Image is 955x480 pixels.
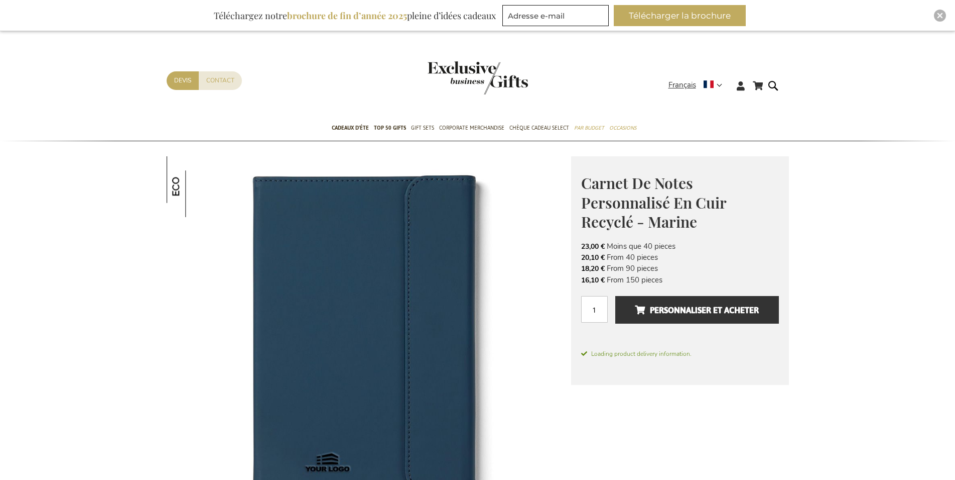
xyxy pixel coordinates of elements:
span: Personnaliser et acheter [635,302,759,318]
span: 16,10 € [581,275,605,285]
span: Par budget [574,123,604,133]
button: Télécharger la brochure [614,5,746,26]
div: Français [668,79,729,91]
span: Corporate Merchandise [439,123,504,133]
a: store logo [428,61,478,94]
span: 20,10 € [581,253,605,262]
img: Close [937,13,943,19]
span: TOP 50 Gifts [374,123,406,133]
li: Moins que 40 pieces [581,241,779,252]
span: Français [668,79,696,91]
form: marketing offers and promotions [502,5,612,29]
span: Gift Sets [411,123,434,133]
span: 18,20 € [581,264,605,273]
li: From 150 pieces [581,274,779,285]
button: Personnaliser et acheter [615,296,778,324]
span: Occasions [609,123,636,133]
span: Chèque Cadeau Select [509,123,569,133]
li: From 90 pieces [581,263,779,274]
div: Téléchargez notre pleine d’idées cadeaux [209,5,500,26]
span: Carnet De Notes Personnalisé En Cuir Recyclé - Marine [581,173,726,232]
span: 23,00 € [581,242,605,251]
b: brochure de fin d’année 2025 [287,10,407,22]
span: Cadeaux D'Éte [332,123,369,133]
input: Qté [581,296,608,323]
div: Close [934,10,946,22]
input: Adresse e-mail [502,5,609,26]
img: Exclusive Business gifts logo [428,61,528,94]
li: From 40 pieces [581,252,779,263]
span: Loading product delivery information. [581,349,779,358]
a: Devis [167,71,199,90]
a: Contact [199,71,242,90]
img: Carnet De Notes Personnalisé En Cuir Recyclé - Marine [167,156,227,217]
